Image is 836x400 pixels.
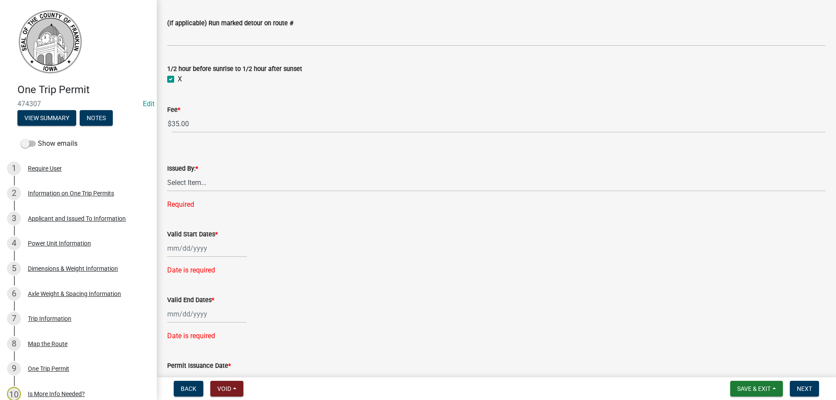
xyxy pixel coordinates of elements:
[167,20,293,27] label: (If applicable) Run marked detour on route #
[181,385,196,392] span: Back
[167,66,302,72] label: 1/2 hour before sunrise to 1/2 hour after sunset
[167,107,180,113] label: Fee
[7,287,21,301] div: 6
[21,138,78,149] label: Show emails
[17,100,139,108] span: 474307
[28,240,91,246] div: Power Unit Information
[80,115,113,122] wm-modal-confirm: Notes
[28,291,121,297] div: Axle Weight & Spacing Information
[7,212,21,225] div: 3
[17,84,150,96] h4: One Trip Permit
[174,381,203,397] button: Back
[737,385,771,392] span: Save & Exit
[7,337,21,351] div: 8
[28,190,114,196] div: Information on One Trip Permits
[167,331,826,341] div: Date is required
[28,266,118,272] div: Dimensions & Weight Information
[80,110,113,126] button: Notes
[28,366,69,372] div: One Trip Permit
[28,341,67,347] div: Map the Route
[17,110,76,126] button: View Summary
[167,232,218,238] label: Valid Start Dates
[28,391,85,397] div: Is More Info Needed?
[167,371,247,389] input: mm/dd/yyyy
[7,362,21,376] div: 9
[7,262,21,276] div: 5
[17,9,83,74] img: Franklin County, Iowa
[143,100,155,108] a: Edit
[7,236,21,250] div: 4
[178,74,182,84] label: X
[790,381,819,397] button: Next
[167,363,231,369] label: Permit Issuance Date
[28,215,126,222] div: Applicant and Issued To Information
[167,305,247,323] input: mm/dd/yyyy
[167,166,198,172] label: Issued By:
[210,381,243,397] button: Void
[167,239,247,257] input: mm/dd/yyyy
[143,100,155,108] wm-modal-confirm: Edit Application Number
[167,297,214,303] label: Valid End Dates
[167,265,826,276] div: Date is required
[797,385,812,392] span: Next
[167,199,826,210] div: Required
[217,385,231,392] span: Void
[28,316,71,322] div: Trip Information
[7,161,21,175] div: 1
[17,115,76,122] wm-modal-confirm: Summary
[7,312,21,326] div: 7
[167,115,172,133] span: $
[730,381,783,397] button: Save & Exit
[7,186,21,200] div: 2
[28,165,62,171] div: Require User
